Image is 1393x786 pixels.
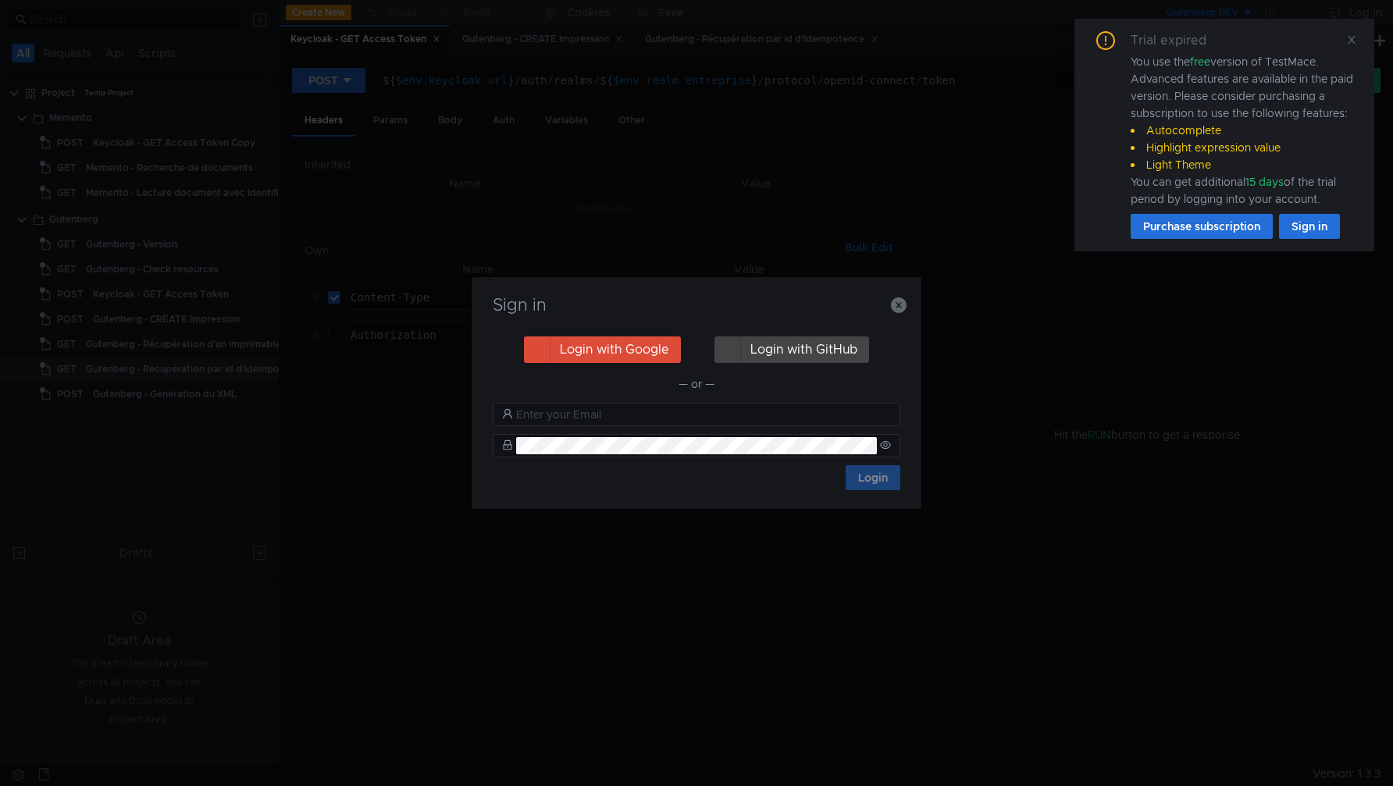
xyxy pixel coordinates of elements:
div: Trial expired [1131,31,1225,50]
button: Sign in [1279,214,1340,239]
span: free [1190,55,1210,69]
div: — or — [493,375,900,393]
input: Enter your Email [516,406,891,423]
li: Light Theme [1131,156,1356,173]
button: Purchase subscription [1131,214,1273,239]
li: Highlight expression value [1131,139,1356,156]
li: Autocomplete [1131,122,1356,139]
button: Login with Google [524,336,681,363]
div: You can get additional of the trial period by logging into your account. [1131,173,1356,208]
h3: Sign in [490,296,903,315]
span: 15 days [1245,175,1284,189]
button: Login with GitHub [714,336,869,363]
div: You use the version of TestMace. Advanced features are available in the paid version. Please cons... [1131,53,1356,208]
